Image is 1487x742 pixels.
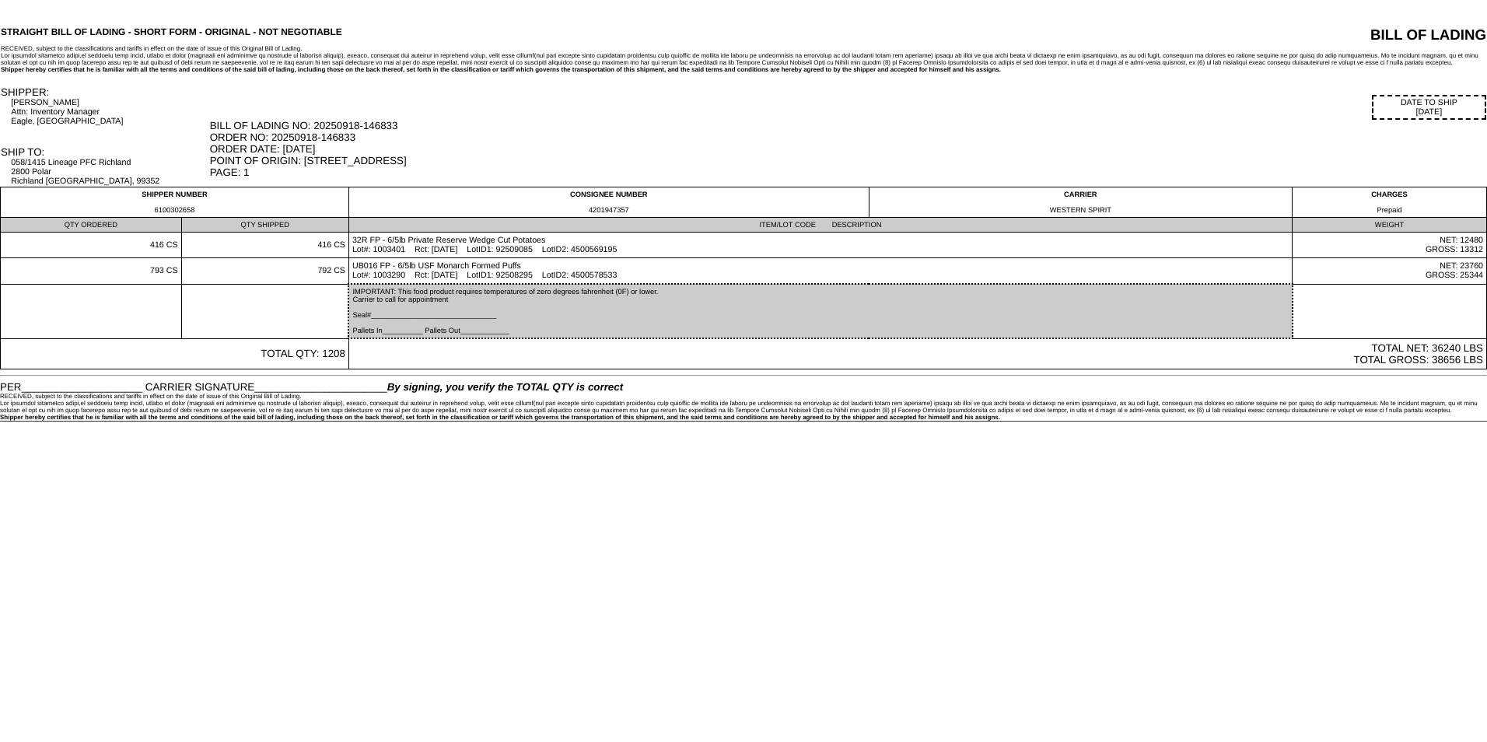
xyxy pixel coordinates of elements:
[1,66,1486,73] div: Shipper hereby certifies that he is familiar with all the terms and conditions of the said bill o...
[348,258,1292,285] td: UB016 FP - 6/5lb USF Monarch Formed Puffs Lot#: 1003290 Rct: [DATE] LotID1: 92508295 LotID2: 4500...
[210,120,1486,178] div: BILL OF LADING NO: 20250918-146833 ORDER NO: 20250918-146833 ORDER DATE: [DATE] POINT OF ORIGIN: ...
[348,338,1486,369] td: TOTAL NET: 36240 LBS TOTAL GROSS: 38656 LBS
[1372,95,1486,120] div: DATE TO SHIP [DATE]
[387,381,623,393] span: By signing, you verify the TOTAL QTY is correct
[1095,26,1486,44] div: BILL OF LADING
[1,86,208,98] div: SHIPPER:
[181,233,348,258] td: 416 CS
[181,218,348,233] td: QTY SHIPPED
[1296,206,1483,214] div: Prepaid
[1293,218,1487,233] td: WEIGHT
[348,233,1292,258] td: 32R FP - 6/5lb Private Reserve Wedge Cut Potatoes Lot#: 1003401 Rct: [DATE] LotID1: 92509085 LotI...
[1293,233,1487,258] td: NET: 12480 GROSS: 13312
[181,258,348,285] td: 792 CS
[873,206,1289,214] div: WESTERN SPIRIT
[348,284,1292,338] td: IMPORTANT: This food product requires temperatures of zero degrees fahrenheit (0F) or lower. Carr...
[1,218,182,233] td: QTY ORDERED
[348,218,1292,233] td: ITEM/LOT CODE DESCRIPTION
[1293,258,1487,285] td: NET: 23760 GROSS: 25344
[1,146,208,158] div: SHIP TO:
[11,158,208,186] div: 058/1415 Lineage PFC Richland 2800 Polar Richland [GEOGRAPHIC_DATA], 99352
[1,187,349,218] td: SHIPPER NUMBER
[1,338,349,369] td: TOTAL QTY: 1208
[348,187,869,218] td: CONSIGNEE NUMBER
[1293,187,1487,218] td: CHARGES
[869,187,1292,218] td: CARRIER
[1,233,182,258] td: 416 CS
[11,98,208,126] div: [PERSON_NAME] Attn: Inventory Manager Eagle, [GEOGRAPHIC_DATA]
[352,206,866,214] div: 4201947357
[1,258,182,285] td: 793 CS
[4,206,345,214] div: 6100302658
